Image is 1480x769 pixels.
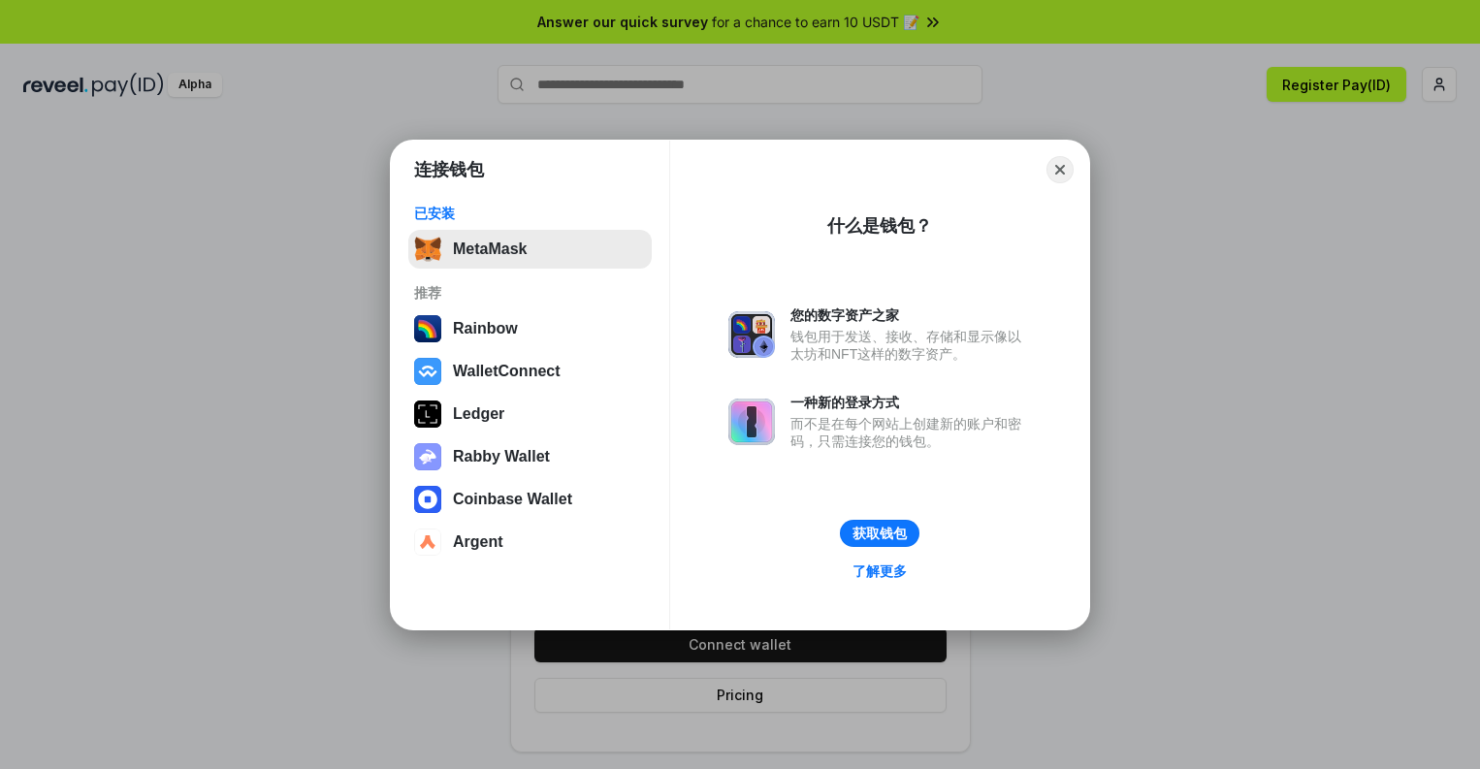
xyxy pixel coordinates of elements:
div: 而不是在每个网站上创建新的账户和密码，只需连接您的钱包。 [790,415,1031,450]
div: WalletConnect [453,363,561,380]
div: 推荐 [414,284,646,302]
button: Close [1046,156,1074,183]
img: svg+xml,%3Csvg%20xmlns%3D%22http%3A%2F%2Fwww.w3.org%2F2000%2Fsvg%22%20width%3D%2228%22%20height%3... [414,401,441,428]
div: 已安装 [414,205,646,222]
div: 您的数字资产之家 [790,306,1031,324]
button: Argent [408,523,652,561]
a: 了解更多 [841,559,918,584]
div: MetaMask [453,240,527,258]
img: svg+xml,%3Csvg%20xmlns%3D%22http%3A%2F%2Fwww.w3.org%2F2000%2Fsvg%22%20fill%3D%22none%22%20viewBox... [728,311,775,358]
div: 一种新的登录方式 [790,394,1031,411]
img: svg+xml,%3Csvg%20xmlns%3D%22http%3A%2F%2Fwww.w3.org%2F2000%2Fsvg%22%20fill%3D%22none%22%20viewBox... [414,443,441,470]
img: svg+xml,%3Csvg%20width%3D%22120%22%20height%3D%22120%22%20viewBox%3D%220%200%20120%20120%22%20fil... [414,315,441,342]
button: Ledger [408,395,652,433]
img: svg+xml,%3Csvg%20fill%3D%22none%22%20height%3D%2233%22%20viewBox%3D%220%200%2035%2033%22%20width%... [414,236,441,263]
div: 了解更多 [853,562,907,580]
button: 获取钱包 [840,520,919,547]
div: 钱包用于发送、接收、存储和显示像以太坊和NFT这样的数字资产。 [790,328,1031,363]
img: svg+xml,%3Csvg%20width%3D%2228%22%20height%3D%2228%22%20viewBox%3D%220%200%2028%2028%22%20fill%3D... [414,486,441,513]
h1: 连接钱包 [414,158,484,181]
div: 获取钱包 [853,525,907,542]
button: WalletConnect [408,352,652,391]
div: Rabby Wallet [453,448,550,465]
div: 什么是钱包？ [827,214,932,238]
div: Argent [453,533,503,551]
div: Coinbase Wallet [453,491,572,508]
div: Ledger [453,405,504,423]
img: svg+xml,%3Csvg%20xmlns%3D%22http%3A%2F%2Fwww.w3.org%2F2000%2Fsvg%22%20fill%3D%22none%22%20viewBox... [728,399,775,445]
button: Coinbase Wallet [408,480,652,519]
img: svg+xml,%3Csvg%20width%3D%2228%22%20height%3D%2228%22%20viewBox%3D%220%200%2028%2028%22%20fill%3D... [414,358,441,385]
div: Rainbow [453,320,518,337]
button: Rabby Wallet [408,437,652,476]
button: Rainbow [408,309,652,348]
img: svg+xml,%3Csvg%20width%3D%2228%22%20height%3D%2228%22%20viewBox%3D%220%200%2028%2028%22%20fill%3D... [414,529,441,556]
button: MetaMask [408,230,652,269]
